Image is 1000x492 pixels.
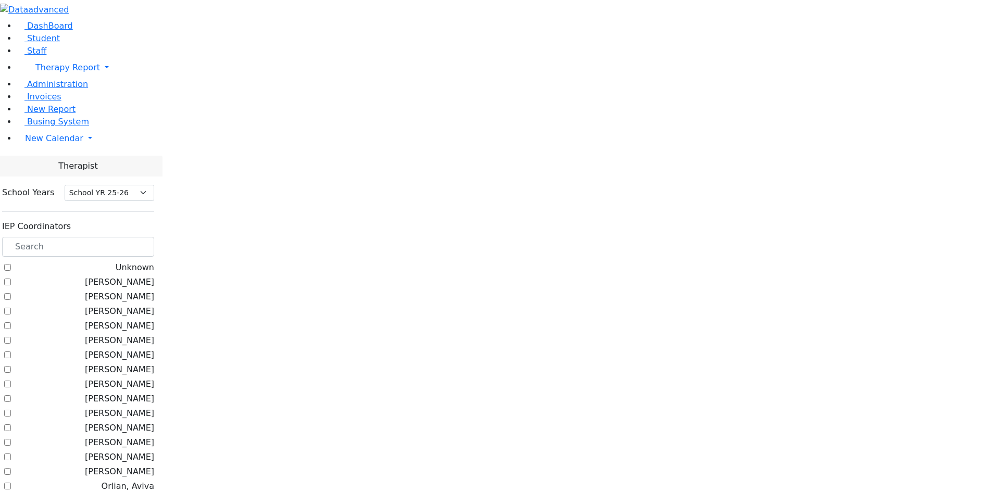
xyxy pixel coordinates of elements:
span: Therapy Report [35,62,100,72]
label: School Years [2,186,54,199]
label: [PERSON_NAME] [85,436,154,449]
label: [PERSON_NAME] [85,291,154,303]
label: [PERSON_NAME] [85,276,154,288]
label: [PERSON_NAME] [85,465,154,478]
label: [PERSON_NAME] [85,363,154,376]
label: [PERSON_NAME] [85,407,154,420]
label: IEP Coordinators [2,220,71,233]
label: Unknown [116,261,154,274]
a: Busing System [17,117,89,127]
label: [PERSON_NAME] [85,422,154,434]
span: Staff [27,46,46,56]
span: Invoices [27,92,61,102]
label: [PERSON_NAME] [85,378,154,390]
a: New Calendar [17,128,1000,149]
span: Therapist [58,160,97,172]
a: Student [17,33,60,43]
span: DashBoard [27,21,73,31]
label: [PERSON_NAME] [85,451,154,463]
label: [PERSON_NAME] [85,334,154,347]
label: [PERSON_NAME] [85,305,154,318]
input: Search [2,237,154,257]
a: New Report [17,104,76,114]
label: [PERSON_NAME] [85,320,154,332]
span: New Report [27,104,76,114]
label: [PERSON_NAME] [85,393,154,405]
a: Administration [17,79,88,89]
label: [PERSON_NAME] [85,349,154,361]
span: Administration [27,79,88,89]
a: Staff [17,46,46,56]
span: Busing System [27,117,89,127]
span: Student [27,33,60,43]
a: DashBoard [17,21,73,31]
span: New Calendar [25,133,83,143]
a: Invoices [17,92,61,102]
a: Therapy Report [17,57,1000,78]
